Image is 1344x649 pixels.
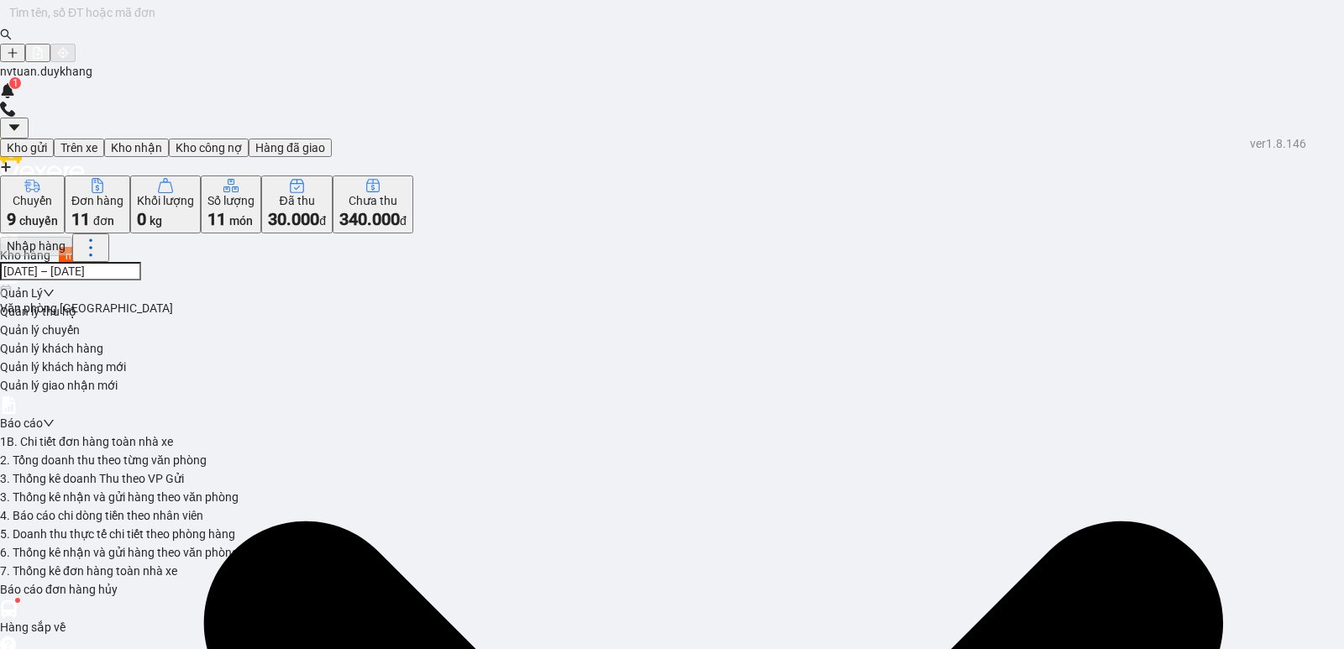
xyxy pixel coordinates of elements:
[50,44,76,62] button: aim
[333,175,413,233] button: Chưa thu340.000đ
[268,209,319,229] span: 30.000
[137,209,146,229] span: 0
[9,77,21,89] sup: 1
[207,194,255,207] div: Số lượng
[19,214,58,228] span: chuyến
[169,139,249,157] button: Kho công nợ
[93,214,114,228] span: đơn
[25,44,50,62] button: file-add
[7,120,22,135] span: caret-down
[9,3,1321,22] input: Tìm tên, số ĐT hoặc mã đơn
[7,47,18,59] span: plus
[57,47,69,59] span: aim
[339,209,400,229] span: 340.000
[150,214,162,228] span: kg
[54,139,104,157] button: Trên xe
[7,209,16,229] span: 9
[201,175,261,233] button: Số lượng11món
[71,209,90,229] span: 11
[319,214,326,228] span: đ
[261,175,333,233] button: Đã thu30.000đ
[130,175,201,233] button: Khối lượng0kg
[1250,134,1306,153] div: ver 1.8.146
[268,194,326,207] div: Đã thu
[207,209,226,229] span: 11
[104,139,169,157] button: Kho nhận
[249,139,332,157] button: Hàng đã giao
[137,194,194,207] div: Khối lượng
[229,214,253,228] span: món
[7,194,58,207] div: Chuyến
[32,47,44,59] span: file-add
[71,194,123,207] div: Đơn hàng
[400,214,407,228] span: đ
[13,77,18,89] span: 1
[339,194,407,207] div: Chưa thu
[65,175,130,233] button: Đơn hàng11đơn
